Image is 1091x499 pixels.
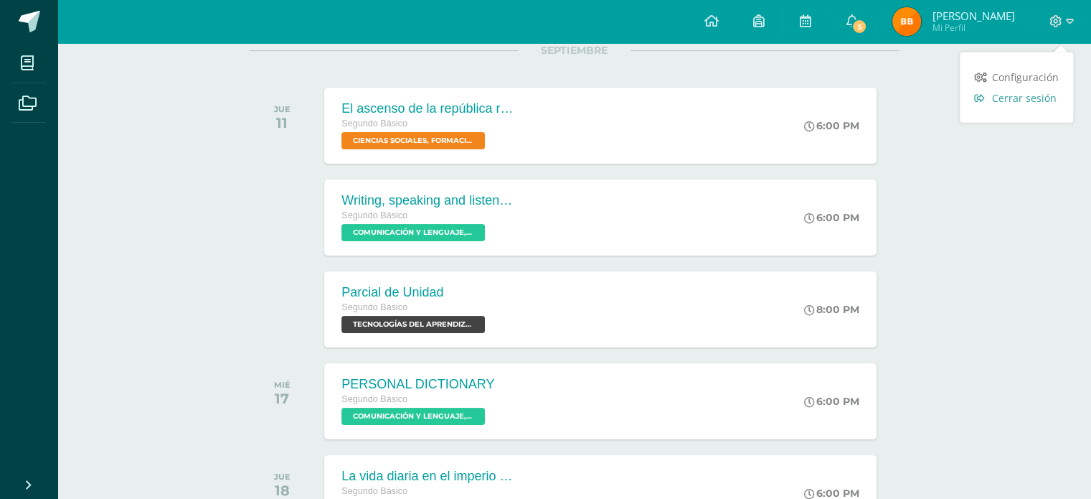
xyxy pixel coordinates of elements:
span: Segundo Básico [341,486,407,496]
span: Segundo Básico [341,302,407,312]
span: Configuración [992,70,1059,84]
span: Mi Perfil [932,22,1014,34]
span: Segundo Básico [341,210,407,220]
a: Configuración [960,67,1073,88]
div: 8:00 PM [804,303,859,316]
div: Parcial de Unidad [341,285,488,300]
span: SEPTIEMBRE [518,44,630,57]
span: COMUNICACIÓN Y LENGUAJE, IDIOMA EXTRANJERO 'Sección B' [341,408,485,425]
div: La vida diaria en el imperio romano [341,469,514,484]
span: Segundo Básico [341,118,407,129]
span: Segundo Básico [341,394,407,404]
div: 6:00 PM [804,119,859,132]
div: El ascenso de la república romana [341,101,514,116]
div: JUE [274,472,291,482]
div: MIÉ [274,380,291,390]
div: Writing, speaking and listening. [341,193,514,208]
div: 6:00 PM [804,395,859,408]
div: PERSONAL DICTIONARY [341,377,494,392]
a: Cerrar sesión [960,88,1073,108]
span: 5 [851,19,867,34]
span: TECNOLOGÍAS DEL APRENDIZAJE Y LA COMUNICACIÓN 'Sección B' [341,316,485,333]
span: CIENCIAS SOCIALES, FORMACIÓN CIUDADANA E INTERCULTURALIDAD 'Sección B' [341,132,485,149]
img: dae9738f873aa1ed354f6f623e778974.png [892,7,921,36]
div: 11 [274,114,291,131]
div: 6:00 PM [804,211,859,224]
div: JUE [274,104,291,114]
div: 17 [274,390,291,407]
span: COMUNICACIÓN Y LENGUAJE, IDIOMA EXTRANJERO 'Sección B' [341,224,485,241]
div: 18 [274,482,291,499]
span: Cerrar sesión [992,91,1057,105]
span: [PERSON_NAME] [932,9,1014,23]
